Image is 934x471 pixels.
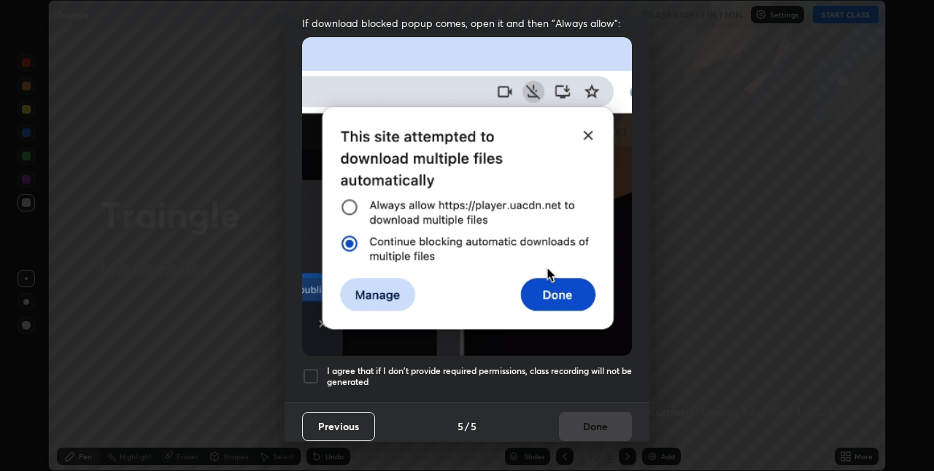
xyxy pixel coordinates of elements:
[458,419,463,434] h4: 5
[327,365,632,388] h5: I agree that if I don't provide required permissions, class recording will not be generated
[302,412,375,441] button: Previous
[302,37,632,356] img: downloads-permission-blocked.gif
[302,16,632,30] span: If download blocked popup comes, open it and then "Always allow":
[471,419,476,434] h4: 5
[465,419,469,434] h4: /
